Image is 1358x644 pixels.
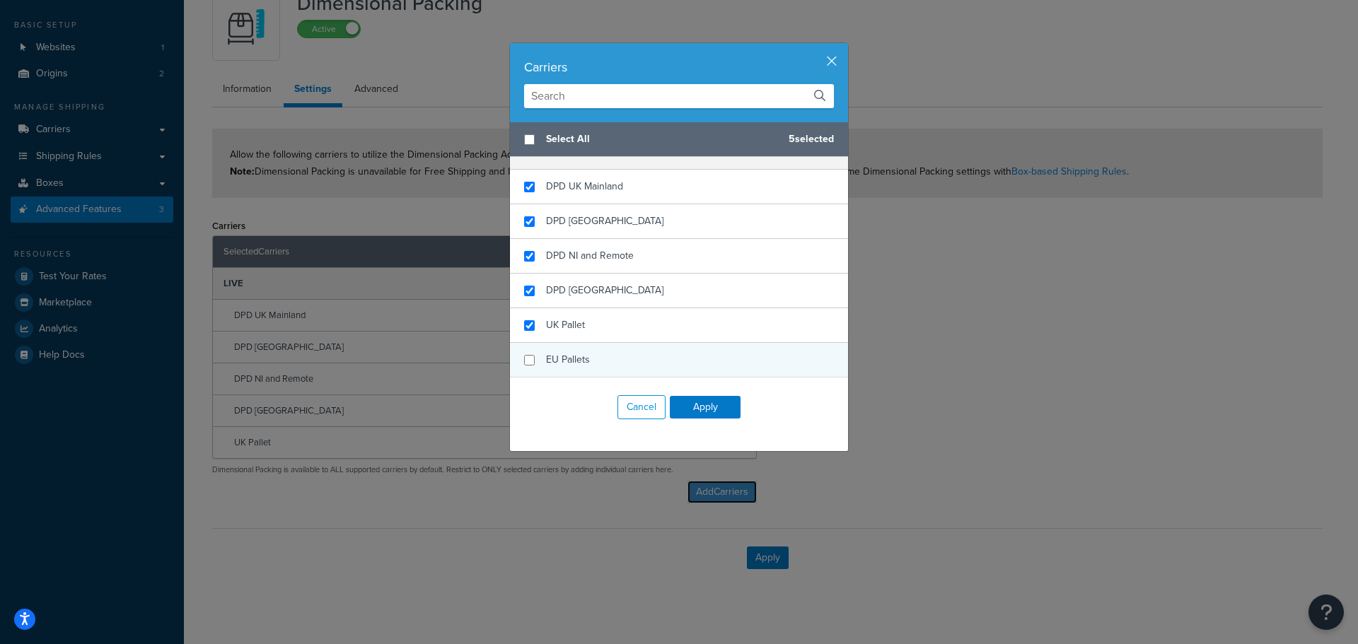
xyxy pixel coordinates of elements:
span: UK Pallet [546,317,585,332]
div: 5 selected [510,122,848,157]
span: Select All [546,129,777,149]
span: DPD NI and Remote [546,248,634,263]
button: Cancel [617,395,666,419]
span: DPD [GEOGRAPHIC_DATA] [546,283,663,298]
div: Carriers [524,57,834,77]
span: DPD UK Mainland [546,179,623,194]
input: Search [524,84,834,108]
span: EU Pallets [546,352,590,367]
span: DPD [GEOGRAPHIC_DATA] [546,213,663,228]
button: Apply [670,396,741,418]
